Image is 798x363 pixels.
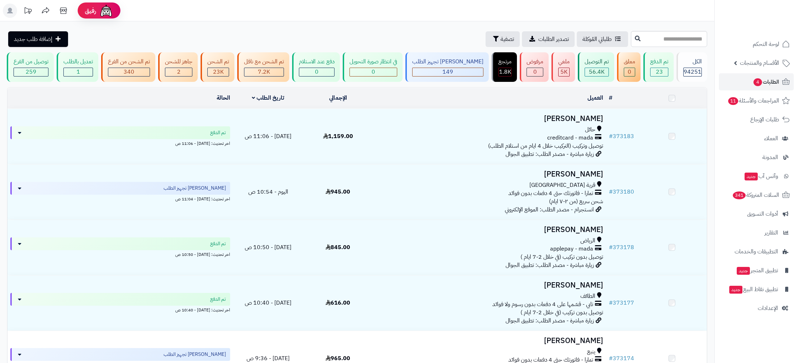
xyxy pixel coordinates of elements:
span: 1,159.00 [323,132,353,141]
div: اخر تحديث: [DATE] - 10:40 ص [10,306,230,313]
span: الأقسام والمنتجات [740,58,779,68]
span: 259 [26,68,36,76]
a: العملاء [719,130,794,147]
span: الطلبات [753,77,779,87]
span: توصيل بدون تركيب (في خلال 2-7 ايام ) [520,308,603,317]
div: 22974 [208,68,229,76]
span: طلباتي المُوكلة [582,35,612,43]
a: الحالة [217,94,230,102]
span: 23K [213,68,224,76]
a: #373177 [609,299,634,307]
div: توصيل من الفرع [14,58,48,66]
span: توصيل بدون تركيب (في خلال 2-7 ايام ) [520,253,603,261]
span: الإعدادات [758,303,778,313]
span: # [609,132,613,141]
span: [PERSON_NAME] تجهيز الطلب [164,351,226,358]
a: وآتس آبجديد [719,168,794,185]
div: تم الشحن من الفرع [108,58,150,66]
span: التقارير [765,228,778,238]
div: ملغي [558,58,570,66]
div: تم الدفع [650,58,668,66]
a: المراجعات والأسئلة11 [719,92,794,109]
span: شحن سريع (من ٢-٧ ايام) [549,197,603,206]
a: تم الشحن 23K [199,52,236,82]
div: [PERSON_NAME] تجهيز الطلب [412,58,483,66]
img: logo-2.png [750,5,791,20]
span: 23 [656,68,663,76]
a: تم التوصيل 56.4K [576,52,616,82]
span: [DATE] - 11:06 ص [245,132,291,141]
a: ملغي 5K [550,52,576,82]
div: دفع عند الاستلام [299,58,335,66]
span: 341 [732,191,746,200]
a: التقارير [719,224,794,241]
div: 1 [64,68,93,76]
button: تصفية [486,31,520,47]
span: # [609,299,613,307]
a: لوحة التحكم [719,36,794,53]
h3: [PERSON_NAME] [376,115,603,123]
span: تم الدفع [210,296,226,303]
a: العميل [587,94,603,102]
span: 340 [124,68,134,76]
span: تم الدفع [210,240,226,247]
div: تعديل بالطلب [63,58,93,66]
span: [DATE] - 10:50 ص [245,243,291,252]
span: وآتس آب [744,171,778,181]
a: مرفوض 0 [518,52,550,82]
a: جاهز للشحن 2 [157,52,199,82]
h3: [PERSON_NAME] [376,337,603,345]
a: المدونة [719,149,794,166]
span: creditcard - mada [547,134,593,142]
div: جاهز للشحن [165,58,192,66]
span: # [609,243,613,252]
a: دفع عند الاستلام 0 [291,52,341,82]
div: مرفوض [527,58,543,66]
div: 4954 [559,68,569,76]
span: جديد [737,267,750,275]
div: 0 [624,68,635,76]
div: تم الشحن [207,58,229,66]
a: التطبيقات والخدمات [719,243,794,260]
span: رفيق [85,6,96,15]
a: تعديل بالطلب 1 [55,52,100,82]
span: طلبات الإرجاع [750,115,779,125]
span: التطبيقات والخدمات [735,247,778,257]
h3: [PERSON_NAME] [376,281,603,289]
span: 94251 [684,68,701,76]
span: ينبع [587,348,595,356]
a: تم الشحن مع ناقل 7.2K [236,52,291,82]
a: الكل94251 [675,52,709,82]
a: طلباتي المُوكلة [577,31,628,47]
span: قرية [GEOGRAPHIC_DATA] [529,181,595,189]
span: تطبيق المتجر [736,265,778,275]
span: 56.4K [589,68,605,76]
span: انستجرام - مصدر الطلب: الموقع الإلكتروني [505,205,594,214]
a: تحديثات المنصة [19,4,37,20]
span: 965.00 [326,354,350,363]
a: تصدير الطلبات [522,31,575,47]
a: # [609,94,612,102]
a: إضافة طلب جديد [8,31,68,47]
div: 149 [413,68,483,76]
span: توصيل وتركيب (التركيب خلال 4 ايام من استلام الطلب) [488,142,603,150]
div: الكل [683,58,702,66]
div: تم التوصيل [585,58,609,66]
span: زيارة مباشرة - مصدر الطلب: تطبيق الجوال [506,261,594,269]
div: اخر تحديث: [DATE] - 11:06 ص [10,139,230,147]
a: الطلبات4 [719,73,794,90]
div: 2 [165,68,192,76]
div: مرتجع [498,58,512,66]
span: تصدير الطلبات [538,35,569,43]
div: معلق [624,58,635,66]
div: اخر تحديث: [DATE] - 11:04 ص [10,195,230,202]
h3: [PERSON_NAME] [376,226,603,234]
a: #373174 [609,354,634,363]
span: تطبيق نقاط البيع [729,284,778,294]
span: # [609,188,613,196]
h3: [PERSON_NAME] [376,170,603,178]
a: الإعدادات [719,300,794,317]
span: 0 [372,68,375,76]
a: الإجمالي [329,94,347,102]
div: 56446 [585,68,608,76]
